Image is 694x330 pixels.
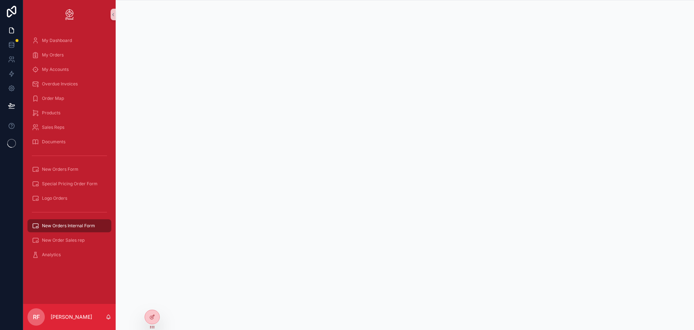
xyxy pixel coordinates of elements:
span: New Orders Internal Form [42,223,95,229]
span: RF [33,313,40,321]
span: New Order Sales rep [42,237,85,243]
span: My Dashboard [42,38,72,43]
a: New Orders Internal Form [27,219,111,232]
a: Sales Reps [27,121,111,134]
a: Products [27,106,111,119]
span: Products [42,110,60,116]
a: Order Map [27,92,111,105]
a: My Dashboard [27,34,111,47]
span: Order Map [42,96,64,101]
a: Special Pricing Order Form [27,177,111,190]
a: Analytics [27,248,111,261]
span: Analytics [42,252,61,258]
p: [PERSON_NAME] [51,313,92,321]
a: New Order Sales rep [27,234,111,247]
a: My Orders [27,48,111,62]
a: Logo Orders [27,192,111,205]
a: Overdue Invoices [27,77,111,90]
span: My Orders [42,52,64,58]
a: My Accounts [27,63,111,76]
span: Sales Reps [42,124,64,130]
img: App logo [64,9,75,20]
span: Logo Orders [42,195,67,201]
div: scrollable content [23,29,116,271]
span: Overdue Invoices [42,81,78,87]
span: New Orders Form [42,166,78,172]
a: Documents [27,135,111,148]
span: My Accounts [42,67,69,72]
span: Documents [42,139,65,145]
a: New Orders Form [27,163,111,176]
span: Special Pricing Order Form [42,181,98,187]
